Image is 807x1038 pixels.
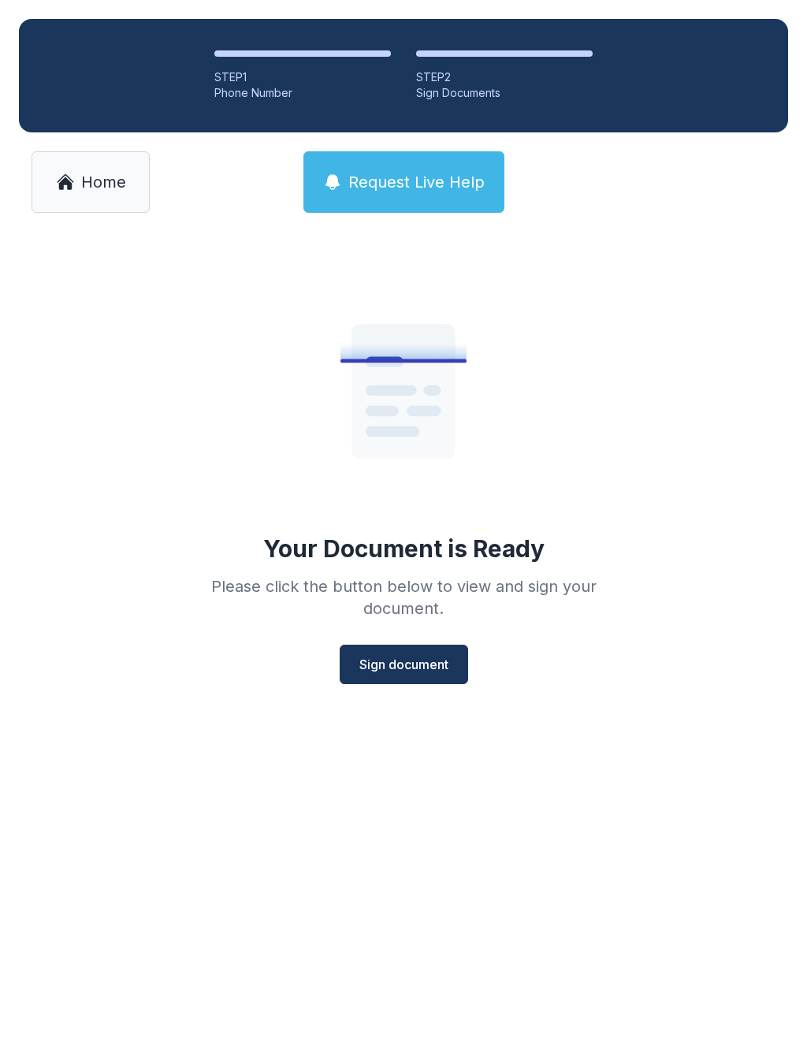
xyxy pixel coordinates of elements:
[214,69,391,85] div: STEP 1
[416,85,593,101] div: Sign Documents
[81,171,126,193] span: Home
[348,171,485,193] span: Request Live Help
[177,575,630,619] div: Please click the button below to view and sign your document.
[359,655,448,674] span: Sign document
[263,534,545,563] div: Your Document is Ready
[416,69,593,85] div: STEP 2
[214,85,391,101] div: Phone Number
